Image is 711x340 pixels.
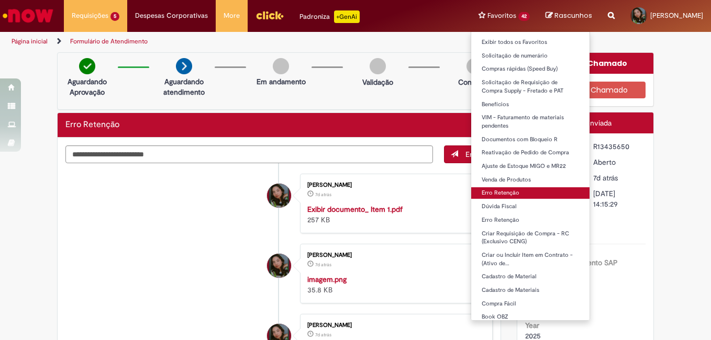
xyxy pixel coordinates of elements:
[315,262,331,268] time: 21/08/2025 11:15:14
[471,50,590,62] a: Solicitação de numerário
[257,76,306,87] p: Em andamento
[465,150,486,159] span: Enviar
[267,254,291,278] div: Maria Taisa Silva Da Silva
[487,10,516,21] span: Favoritos
[267,184,291,208] div: Maria Taisa Silva Da Silva
[307,252,482,258] div: [PERSON_NAME]
[471,37,590,48] a: Exibir todos os Favoritos
[176,58,192,74] img: arrow-next.png
[471,174,590,186] a: Venda de Produtos
[650,11,703,20] span: [PERSON_NAME]
[1,5,55,26] img: ServiceNow
[370,58,386,74] img: img-circle-grey.png
[518,12,530,21] span: 42
[255,7,284,23] img: click_logo_yellow_360x200.png
[471,214,590,226] a: Erro Retenção
[471,134,590,145] a: Documentos com Bloqueio R
[471,228,590,247] a: Criar Requisição de Compra - RC (Exclusivo CENG)
[315,332,331,338] time: 21/08/2025 11:11:55
[334,10,360,23] p: +GenAi
[65,145,433,163] textarea: Digite sua mensagem aqui...
[315,262,331,268] span: 7d atrás
[471,99,590,110] a: Benefícios
[307,274,482,295] div: 35.8 KB
[307,205,403,214] a: Exibir documento_ Item 1.pdf
[273,58,289,74] img: img-circle-grey.png
[307,275,347,284] a: imagem.png
[471,271,590,282] a: Cadastro de Material
[458,77,492,87] p: Concluído
[546,11,592,21] a: Rascunhos
[593,188,642,209] div: [DATE] 14:15:29
[593,173,642,183] div: 21/08/2025 11:15:26
[79,58,95,74] img: check-circle-green.png
[62,76,113,97] p: Aguardando Aprovação
[471,77,590,96] a: Solicitação de Requisição de Compra Supply - Fretado e PAT
[471,187,590,199] a: Erro Retenção
[593,173,618,183] time: 21/08/2025 11:15:26
[471,147,590,158] a: Reativação de Pedido de Compra
[135,10,208,21] span: Despesas Corporativas
[471,250,590,269] a: Criar ou Incluir Item em Contrato - (Ativo de…
[471,112,590,131] a: VIM - Faturamento de materiais pendentes
[72,10,108,21] span: Requisições
[444,145,493,163] button: Enviar
[315,191,331,198] span: 7d atrás
[299,10,360,23] div: Padroniza
[525,321,539,330] b: Year
[593,157,642,167] div: Aberto
[593,141,642,152] div: R13435650
[307,182,482,188] div: [PERSON_NAME]
[593,173,618,183] span: 7d atrás
[471,285,590,296] a: Cadastro de Materiais
[471,201,590,212] a: Dúvida Fiscal
[159,76,209,97] p: Aguardando atendimento
[362,77,393,87] p: Validação
[466,58,483,74] img: img-circle-grey.png
[471,298,590,310] a: Compra Fácil
[70,37,148,46] a: Formulário de Atendimento
[65,120,119,130] h2: Erro Retenção Histórico de tíquete
[315,191,331,198] time: 21/08/2025 11:15:15
[471,161,590,172] a: Ajuste de Estoque MIGO e MR22
[315,332,331,338] span: 7d atrás
[554,10,592,20] span: Rascunhos
[110,12,119,21] span: 5
[12,37,48,46] a: Página inicial
[471,31,590,321] ul: Favoritos
[307,204,482,225] div: 257 KB
[471,63,590,75] a: Compras rápidas (Speed Buy)
[224,10,240,21] span: More
[307,322,482,328] div: [PERSON_NAME]
[8,32,466,51] ul: Trilhas de página
[471,311,590,323] a: Book OBZ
